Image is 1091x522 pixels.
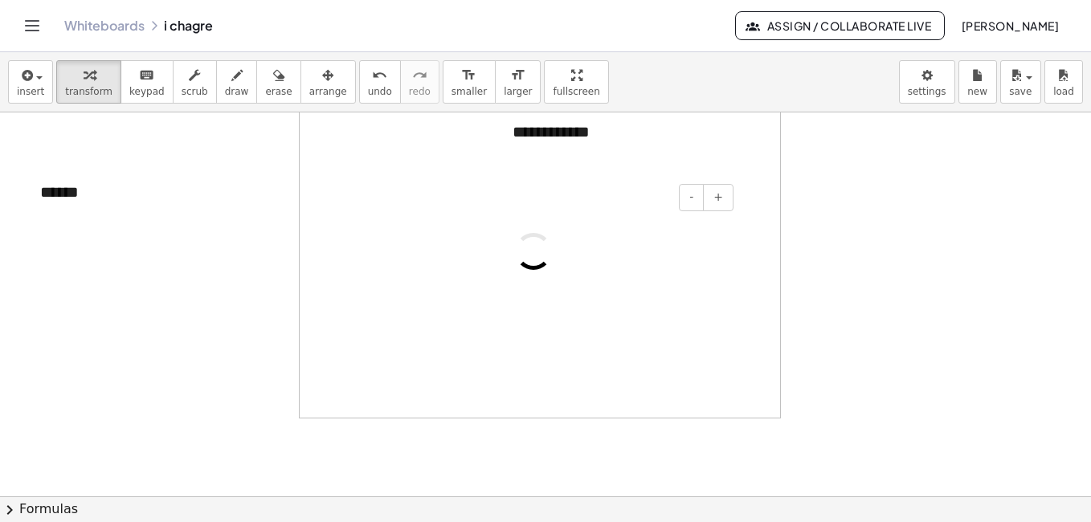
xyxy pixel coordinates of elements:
[56,60,121,104] button: transform
[64,18,145,34] a: Whiteboards
[553,86,599,97] span: fullscreen
[17,86,44,97] span: insert
[368,86,392,97] span: undo
[129,86,165,97] span: keypad
[510,66,525,85] i: format_size
[461,66,476,85] i: format_size
[8,60,53,104] button: insert
[65,86,112,97] span: transform
[182,86,208,97] span: scrub
[689,190,693,203] span: -
[679,184,704,211] button: -
[139,66,154,85] i: keyboard
[1053,86,1074,97] span: load
[443,60,496,104] button: format_sizesmaller
[961,18,1059,33] span: [PERSON_NAME]
[359,60,401,104] button: undoundo
[173,60,217,104] button: scrub
[19,13,45,39] button: Toggle navigation
[495,60,541,104] button: format_sizelarger
[967,86,987,97] span: new
[372,66,387,85] i: undo
[1044,60,1083,104] button: load
[309,86,347,97] span: arrange
[735,11,945,40] button: Assign / Collaborate Live
[1009,86,1032,97] span: save
[948,11,1072,40] button: [PERSON_NAME]
[256,60,300,104] button: erase
[216,60,258,104] button: draw
[400,60,439,104] button: redoredo
[908,86,946,97] span: settings
[504,86,532,97] span: larger
[452,86,487,97] span: smaller
[412,66,427,85] i: redo
[958,60,997,104] button: new
[409,86,431,97] span: redo
[300,60,356,104] button: arrange
[265,86,292,97] span: erase
[225,86,249,97] span: draw
[899,60,955,104] button: settings
[544,60,608,104] button: fullscreen
[121,60,174,104] button: keyboardkeypad
[713,190,723,203] span: +
[1000,60,1041,104] button: save
[749,18,931,33] span: Assign / Collaborate Live
[703,184,733,211] button: +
